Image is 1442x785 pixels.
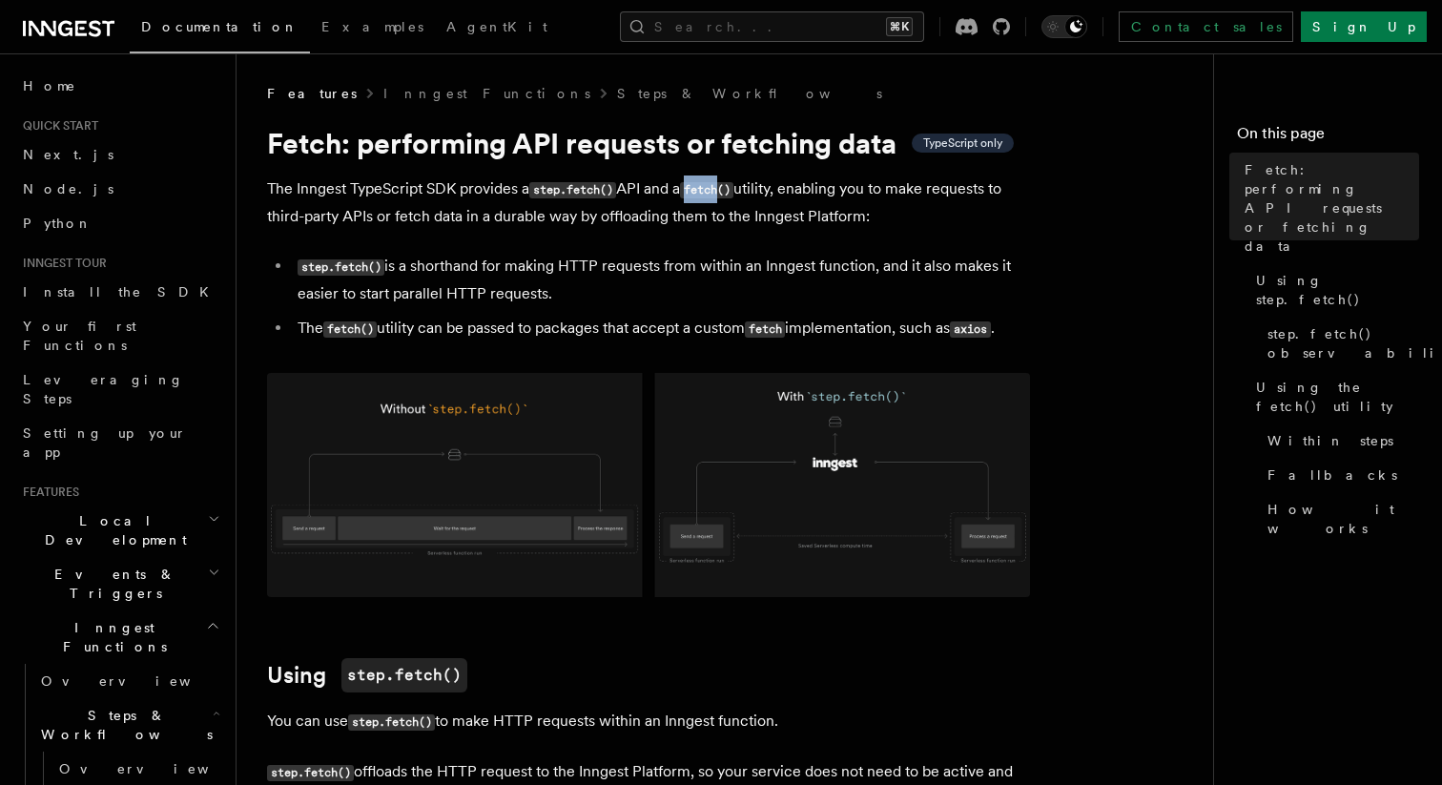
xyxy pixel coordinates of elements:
[1256,378,1419,416] span: Using the fetch() utility
[15,118,98,134] span: Quick start
[1237,122,1419,153] h4: On this page
[323,321,377,338] code: fetch()
[15,275,224,309] a: Install the SDK
[435,6,559,52] a: AgentKit
[15,610,224,664] button: Inngest Functions
[23,372,184,406] span: Leveraging Steps
[680,182,733,198] code: fetch()
[292,315,1030,342] li: The utility can be passed to packages that accept a custom implementation, such as .
[15,206,224,240] a: Python
[292,253,1030,307] li: is a shorthand for making HTTP requests from within an Inngest function, and it also makes it eas...
[15,309,224,362] a: Your first Functions
[348,714,435,731] code: step.fetch()
[341,658,467,692] code: step.fetch()
[267,126,1030,160] h1: Fetch: performing API requests or fetching data
[15,362,224,416] a: Leveraging Steps
[23,76,76,95] span: Home
[15,137,224,172] a: Next.js
[59,761,256,776] span: Overview
[1267,465,1397,485] span: Fallbacks
[267,176,1030,230] p: The Inngest TypeScript SDK provides a API and a utility, enabling you to make requests to third-p...
[1256,271,1419,309] span: Using step.fetch()
[1119,11,1293,42] a: Contact sales
[15,172,224,206] a: Node.js
[923,135,1002,151] span: TypeScript only
[15,511,208,549] span: Local Development
[23,181,113,196] span: Node.js
[529,182,616,198] code: step.fetch()
[1260,492,1419,546] a: How it works
[298,259,384,276] code: step.fetch()
[33,706,213,744] span: Steps & Workflows
[33,698,224,752] button: Steps & Workflows
[23,284,220,300] span: Install the SDK
[141,19,299,34] span: Documentation
[1301,11,1427,42] a: Sign Up
[23,319,136,353] span: Your first Functions
[15,69,224,103] a: Home
[15,565,208,603] span: Events & Triggers
[1260,423,1419,458] a: Within steps
[886,17,913,36] kbd: ⌘K
[1237,153,1419,263] a: Fetch: performing API requests or fetching data
[383,84,590,103] a: Inngest Functions
[321,19,423,34] span: Examples
[33,664,224,698] a: Overview
[1248,370,1419,423] a: Using the fetch() utility
[15,485,79,500] span: Features
[745,321,785,338] code: fetch
[617,84,882,103] a: Steps & Workflows
[15,416,224,469] a: Setting up your app
[267,765,354,781] code: step.fetch()
[1248,263,1419,317] a: Using step.fetch()
[267,373,1030,597] img: Using Fetch offloads the HTTP request to the Inngest Platform
[267,708,1030,735] p: You can use to make HTTP requests within an Inngest function.
[15,256,107,271] span: Inngest tour
[1041,15,1087,38] button: Toggle dark mode
[130,6,310,53] a: Documentation
[1245,160,1419,256] span: Fetch: performing API requests or fetching data
[1267,500,1419,538] span: How it works
[15,504,224,557] button: Local Development
[267,84,357,103] span: Features
[620,11,924,42] button: Search...⌘K
[310,6,435,52] a: Examples
[1260,317,1419,370] a: step.fetch() observability
[23,147,113,162] span: Next.js
[950,321,990,338] code: axios
[1267,431,1393,450] span: Within steps
[23,216,93,231] span: Python
[1260,458,1419,492] a: Fallbacks
[446,19,547,34] span: AgentKit
[41,673,237,689] span: Overview
[15,557,224,610] button: Events & Triggers
[267,658,467,692] a: Usingstep.fetch()
[15,618,206,656] span: Inngest Functions
[23,425,187,460] span: Setting up your app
